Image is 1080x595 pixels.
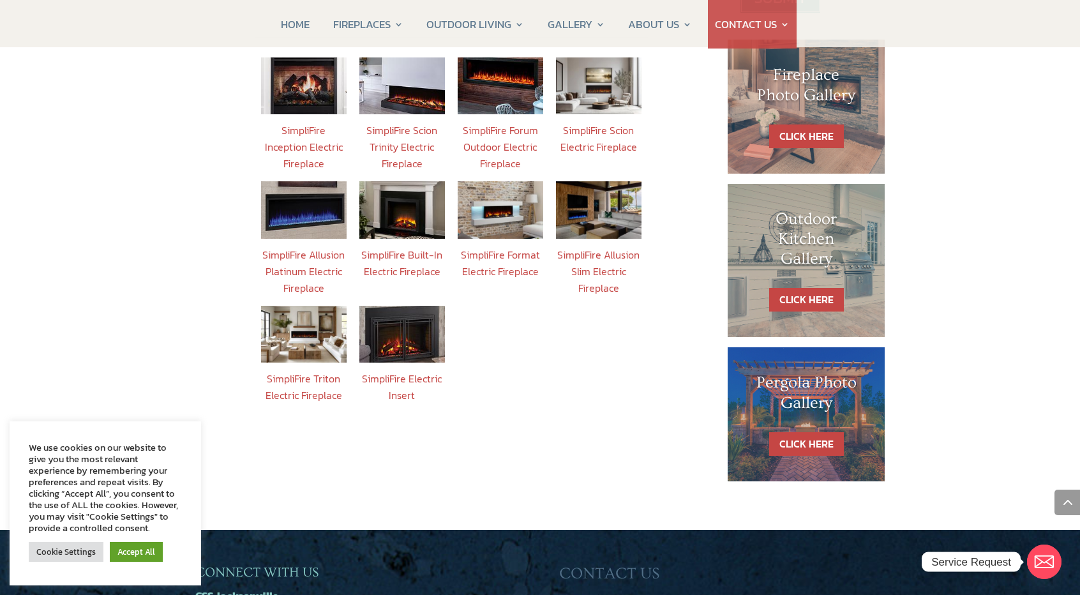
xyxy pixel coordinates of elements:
h1: Pergola Photo Gallery [753,373,859,419]
h1: Fireplace Photo Gallery [753,65,859,111]
img: SFE_35-in_Mission_195x177-png [359,306,445,363]
h3: CONTACT US [559,564,885,590]
a: CLICK HERE [769,288,844,312]
h1: Outdoor Kitchen Gallery [753,209,859,276]
a: Email [1027,545,1061,579]
a: SimpliFire Built-In Electric Fireplace [361,247,442,279]
a: SimpliFire Scion Trinity Electric Fireplace [366,123,437,171]
a: SimpliFire Format Electric Fireplace [461,247,540,279]
a: SimpliFire Allusion Slim Electric Fireplace [557,247,640,296]
img: SFE_Scion_55_Driftwood_OrgFlames_Room [556,57,641,114]
a: SimpliFire Triton Electric Fireplace [266,371,342,403]
a: SimpliFire Inception Electric Fireplace [265,123,343,171]
a: SimpliFire Electric Insert [362,371,442,403]
a: SimpliFire Scion Electric Fireplace [560,123,637,154]
span: CONNECT WITH US [195,565,319,580]
a: Accept All [110,542,163,562]
a: CLICK HERE [769,124,844,148]
a: SimpliFire Allusion Platinum Electric Fireplace [262,247,345,296]
img: SFE_AlluSlim_50_CrystMedia_BlueFlames_Shot5 [556,181,641,238]
img: ScionTrinity_195x177 [359,57,445,114]
a: CLICK HERE [769,432,844,456]
a: Cookie Settings [29,542,103,562]
div: We use cookies on our website to give you the most relevant experience by remembering your prefer... [29,442,182,534]
img: SFE_Triton78_TimberLogs_OrgFlames [261,306,347,363]
a: SimpliFire Forum Outdoor Electric Fireplace [463,123,538,171]
img: SFE-Inception_1_195x177 [261,57,347,114]
img: SFE_Forum-55-AB_195x177 [458,57,543,114]
img: SFE-Format-Floating-Mantel-Fireplace-cropped [458,181,543,238]
img: SimpliFire_Built-In36_Kenwood_195x177 [359,181,445,238]
img: AP-195x177 [261,181,347,238]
